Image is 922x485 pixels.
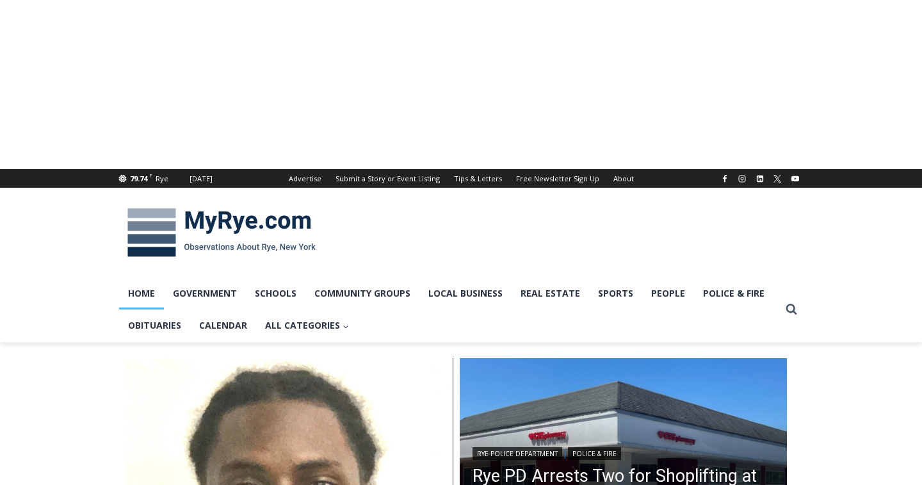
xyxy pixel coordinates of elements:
[190,173,213,185] div: [DATE]
[328,169,447,188] a: Submit a Story or Event Listing
[694,277,773,309] a: Police & Fire
[734,171,750,186] a: Instagram
[752,171,768,186] a: Linkedin
[780,298,803,321] button: View Search Form
[130,174,147,183] span: 79.74
[788,171,803,186] a: YouTube
[164,277,246,309] a: Government
[717,171,732,186] a: Facebook
[642,277,694,309] a: People
[512,277,589,309] a: Real Estate
[190,309,256,341] a: Calendar
[119,277,164,309] a: Home
[589,277,642,309] a: Sports
[119,309,190,341] a: Obituaries
[305,277,419,309] a: Community Groups
[473,445,775,460] div: |
[282,169,328,188] a: Advertise
[156,173,168,185] div: Rye
[119,199,324,266] img: MyRye.com
[568,447,621,460] a: Police & Fire
[447,169,509,188] a: Tips & Letters
[246,277,305,309] a: Schools
[770,171,785,186] a: X
[265,318,349,333] span: All Categories
[149,172,152,179] span: F
[119,277,780,342] nav: Primary Navigation
[606,169,641,188] a: About
[419,277,512,309] a: Local Business
[256,309,358,341] a: All Categories
[473,447,562,460] a: Rye Police Department
[509,169,606,188] a: Free Newsletter Sign Up
[282,169,641,188] nav: Secondary Navigation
